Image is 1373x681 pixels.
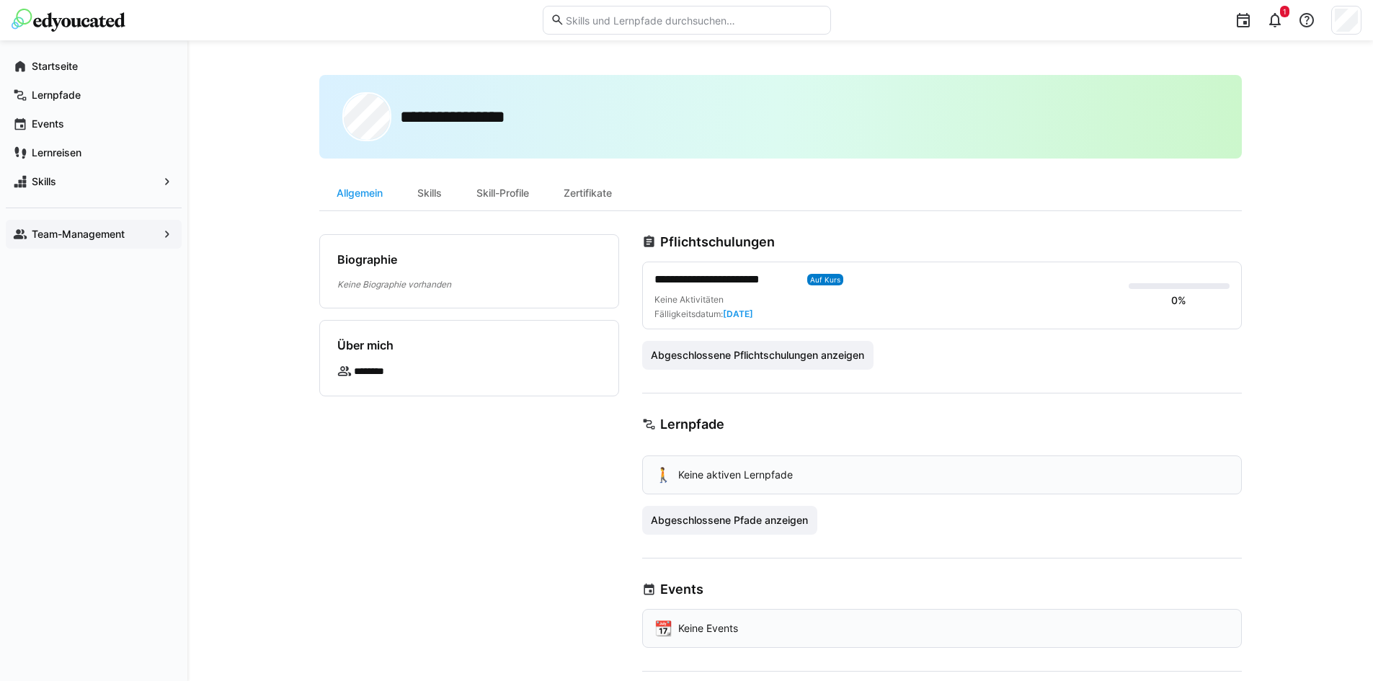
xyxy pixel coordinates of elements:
[654,294,724,305] span: Keine Aktivitäten
[642,341,874,370] button: Abgeschlossene Pflichtschulungen anzeigen
[660,417,724,432] h3: Lernpfade
[660,582,703,597] h3: Events
[678,468,793,482] p: Keine aktiven Lernpfade
[1283,7,1287,16] span: 1
[337,278,601,290] p: Keine Biographie vorhanden
[319,176,400,210] div: Allgemein
[1171,293,1186,308] div: 0%
[337,252,397,267] h4: Biographie
[654,468,672,482] div: 🚶
[810,275,840,284] span: Auf Kurs
[649,513,810,528] span: Abgeschlossene Pfade anzeigen
[654,621,672,636] div: 📆
[654,308,753,320] div: Fälligkeitsdatum:
[459,176,546,210] div: Skill-Profile
[660,234,775,250] h3: Pflichtschulungen
[546,176,629,210] div: Zertifikate
[649,348,866,362] span: Abgeschlossene Pflichtschulungen anzeigen
[723,308,753,319] span: [DATE]
[564,14,822,27] input: Skills und Lernpfade durchsuchen…
[337,338,394,352] h4: Über mich
[642,506,818,535] button: Abgeschlossene Pfade anzeigen
[678,621,738,636] p: Keine Events
[400,176,459,210] div: Skills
